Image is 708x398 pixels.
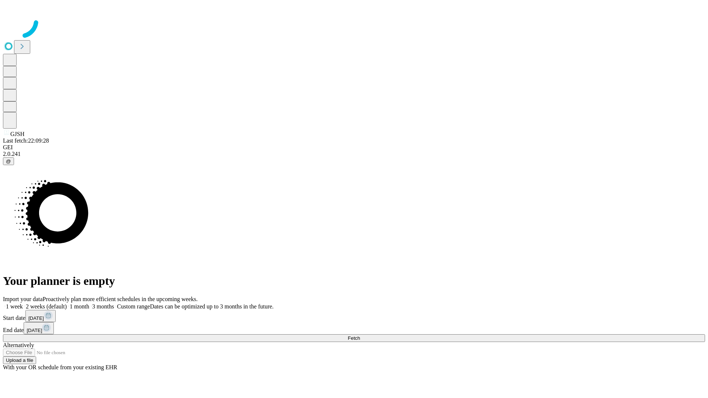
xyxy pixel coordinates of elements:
[26,303,67,310] span: 2 weeks (default)
[3,157,14,165] button: @
[10,131,24,137] span: GJSH
[117,303,150,310] span: Custom range
[24,322,54,334] button: [DATE]
[3,151,705,157] div: 2.0.241
[28,315,44,321] span: [DATE]
[3,296,43,302] span: Import your data
[92,303,114,310] span: 3 months
[43,296,198,302] span: Proactively plan more efficient schedules in the upcoming weeks.
[3,356,36,364] button: Upload a file
[25,310,56,322] button: [DATE]
[348,335,360,341] span: Fetch
[27,328,42,333] span: [DATE]
[3,274,705,288] h1: Your planner is empty
[6,158,11,164] span: @
[3,137,49,144] span: Last fetch: 22:09:28
[3,144,705,151] div: GEI
[6,303,23,310] span: 1 week
[3,322,705,334] div: End date
[3,364,117,370] span: With your OR schedule from your existing EHR
[3,334,705,342] button: Fetch
[3,310,705,322] div: Start date
[70,303,89,310] span: 1 month
[3,342,34,348] span: Alternatively
[150,303,274,310] span: Dates can be optimized up to 3 months in the future.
